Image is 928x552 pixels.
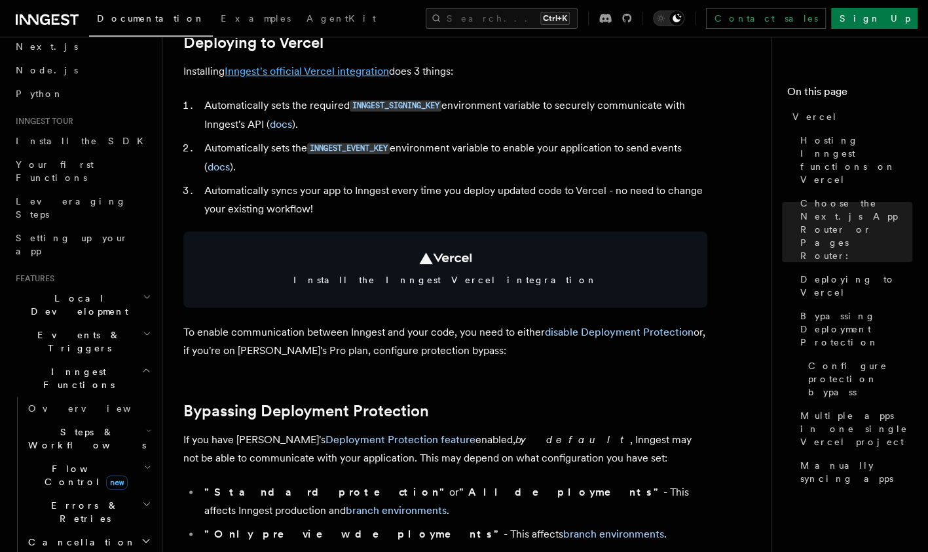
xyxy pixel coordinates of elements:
a: Configure protection bypass [803,354,912,404]
span: Install the Inngest Vercel integration [199,273,692,286]
a: Hosting Inngest functions on Vercel [795,128,912,191]
button: Search...Ctrl+K [426,8,578,29]
span: Inngest tour [10,116,73,127]
span: Your first Functions [16,159,94,183]
a: Node.js [10,58,154,82]
button: Inngest Functions [10,360,154,397]
a: Inngest's official Vercel integration [225,65,389,77]
button: Events & Triggers [10,323,154,360]
a: docs [208,161,230,173]
span: Events & Triggers [10,328,143,355]
a: branch environments [346,504,447,517]
strong: "All deployments" [459,486,663,498]
p: To enable communication between Inngest and your code, you need to either or, if you're on [PERSO... [183,323,707,360]
a: Multiple apps in one single Vercel project [795,404,912,454]
span: Documentation [97,13,205,24]
a: Install the Inngest Vercel integration [183,231,707,307]
a: Install the SDK [10,129,154,153]
a: Deploying to Vercel [795,267,912,304]
li: or - This affects Inngest production and . [200,483,707,520]
strong: "Standard protection" [204,486,449,498]
button: Toggle dark mode [653,10,684,26]
span: Multiple apps in one single Vercel project [800,409,912,448]
a: disable Deployment Protection [545,326,694,338]
a: Next.js [10,35,154,58]
span: AgentKit [306,13,376,24]
a: Deploying to Vercel [183,33,324,52]
span: Choose the Next.js App Router or Pages Router: [800,197,912,262]
span: Configure protection bypass [808,359,912,399]
span: Leveraging Steps [16,196,126,220]
button: Steps & Workflows [23,420,154,457]
a: Contact sales [706,8,826,29]
a: Overview [23,397,154,420]
span: Examples [221,13,291,24]
a: Python [10,82,154,106]
a: Bypassing Deployment Protection [795,304,912,354]
a: Bypassing Deployment Protection [183,402,429,420]
span: Features [10,273,54,284]
span: Manually syncing apps [800,459,912,485]
a: AgentKit [299,4,384,35]
a: INNGEST_SIGNING_KEY [350,99,441,111]
button: Errors & Retries [23,494,154,530]
a: Examples [213,4,299,35]
span: Bypassing Deployment Protection [800,309,912,349]
code: INNGEST_SIGNING_KEY [350,100,441,111]
span: new [106,475,128,490]
p: Installing does 3 things: [183,62,707,81]
span: Cancellation [23,536,136,549]
p: If you have [PERSON_NAME]'s enabled, , Inngest may not be able to communicate with your applicati... [183,431,707,467]
a: Choose the Next.js App Router or Pages Router: [795,191,912,267]
a: Documentation [89,4,213,37]
button: Local Development [10,286,154,323]
code: INNGEST_EVENT_KEY [307,143,390,154]
a: INNGEST_EVENT_KEY [307,142,390,154]
span: Hosting Inngest functions on Vercel [800,134,912,186]
span: Deploying to Vercel [800,273,912,299]
a: Manually syncing apps [795,454,912,490]
a: Deployment Protection feature [325,433,475,446]
h4: On this page [787,84,912,105]
button: Flow Controlnew [23,457,154,494]
span: Python [16,89,64,99]
a: Setting up your app [10,226,154,263]
strong: "Only preview deployments" [204,528,504,540]
span: Inngest Functions [10,365,141,391]
a: Vercel [787,105,912,128]
span: Overview [28,403,163,414]
span: Vercel [792,110,838,123]
a: Sign Up [831,8,918,29]
a: docs [270,118,292,130]
span: Install the SDK [16,136,151,146]
a: Leveraging Steps [10,189,154,226]
span: Errors & Retries [23,499,142,525]
kbd: Ctrl+K [540,12,570,25]
a: Your first Functions [10,153,154,189]
span: Node.js [16,65,78,75]
em: by default [515,433,630,446]
span: Local Development [10,292,143,318]
li: Automatically sets the environment variable to enable your application to send events ( ). [200,139,707,176]
a: branch environments [563,528,664,540]
span: Steps & Workflows [23,425,146,452]
li: - This affects . [200,525,707,543]
span: Setting up your app [16,233,128,256]
li: Automatically syncs your app to Inngest every time you deploy updated code to Vercel - no need to... [200,182,707,218]
span: Next.js [16,41,78,52]
span: Flow Control [23,462,144,488]
li: Automatically sets the required environment variable to securely communicate with Inngest's API ( ). [200,96,707,134]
